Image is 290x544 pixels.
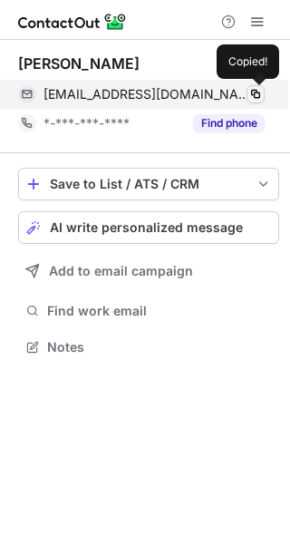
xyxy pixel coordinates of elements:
div: [PERSON_NAME] [18,54,140,73]
span: AI write personalized message [50,220,243,235]
span: Notes [47,339,272,355]
span: [EMAIL_ADDRESS][DOMAIN_NAME] [43,86,251,102]
button: Notes [18,335,279,360]
button: Add to email campaign [18,255,279,287]
span: Add to email campaign [49,264,193,278]
div: Save to List / ATS / CRM [50,177,247,191]
button: Find work email [18,298,279,324]
span: Find work email [47,303,272,319]
button: AI write personalized message [18,211,279,244]
button: save-profile-one-click [18,168,279,200]
button: Reveal Button [193,114,265,132]
img: ContactOut v5.3.10 [18,11,127,33]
